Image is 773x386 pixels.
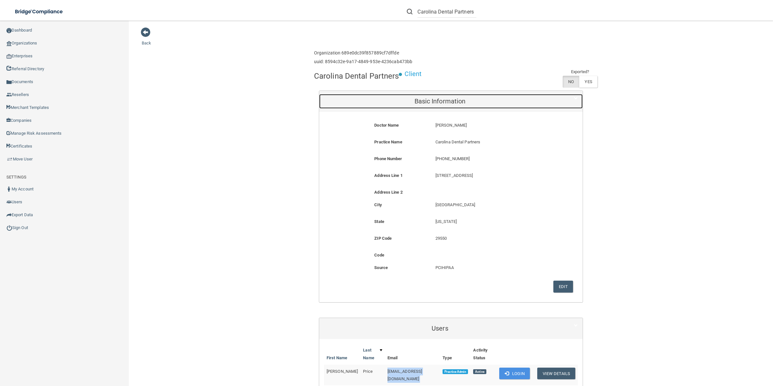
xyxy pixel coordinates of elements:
[142,33,151,45] a: Back
[374,123,399,128] b: Doctor Name
[324,325,556,332] h5: Users
[6,41,12,46] img: organization-icon.f8decf85.png
[327,354,347,362] a: First Name
[563,68,597,76] td: Exported?
[6,156,13,162] img: briefcase.64adab9b.png
[435,121,548,129] p: [PERSON_NAME]
[327,369,358,374] span: [PERSON_NAME]
[435,172,548,179] p: [STREET_ADDRESS]
[6,199,12,205] img: icon-users.e205127d.png
[405,68,422,80] p: Client
[435,218,548,226] p: [US_STATE]
[6,212,12,217] img: icon-export.b9366987.png
[435,201,548,209] p: [GEOGRAPHIC_DATA]
[387,369,422,381] span: [EMAIL_ADDRESS][DOMAIN_NAME]
[407,9,413,14] img: ic-search.3b580494.png
[324,94,578,109] a: Basic Information
[314,51,412,55] h6: Organization 689e0dc39f857889cf7dffde
[314,72,399,80] h4: Carolina Dental Partners
[374,140,402,144] b: Practice Name
[374,202,382,207] b: City
[6,225,12,231] img: ic_power_dark.7ecde6b1.png
[6,28,12,33] img: ic_dashboard_dark.d01f4a41.png
[563,76,579,88] label: NO
[579,76,597,88] label: YES
[443,369,468,374] span: Practice Admin
[6,173,26,181] label: SETTINGS
[662,341,765,366] iframe: Drift Widget Chat Controller
[435,138,548,146] p: Carolina Dental Partners
[10,5,69,18] img: bridge_compliance_login_screen.278c3ca4.svg
[473,369,486,374] span: Active
[6,80,12,85] img: icon-documents.8dae5593.png
[374,265,388,270] b: Source
[363,369,373,374] span: Price
[374,156,402,161] b: Phone Number
[374,253,384,257] b: Code
[374,173,402,178] b: Address Line 1
[324,321,578,336] a: Users
[499,368,530,380] button: Login
[385,344,440,365] th: Email
[314,59,412,64] h6: uuid: 8594c32e-9a17-4849-953e-4236cab473bb
[6,54,12,59] img: enterprise.0d942306.png
[417,6,476,18] input: Search
[435,155,548,163] p: [PHONE_NUMBER]
[6,92,12,97] img: ic_reseller.de258add.png
[374,219,384,224] b: State
[435,235,548,242] p: 29550
[363,346,382,362] a: Last Name
[374,190,402,195] b: Address Line 2
[374,236,392,241] b: ZIP Code
[471,344,497,365] th: Activity Status
[6,187,12,192] img: ic_user_dark.df1a06c3.png
[324,98,556,105] h5: Basic Information
[553,281,573,293] button: Edit
[435,264,548,272] p: PCIHIPAA
[537,368,575,380] button: View Details
[440,344,471,365] th: Type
